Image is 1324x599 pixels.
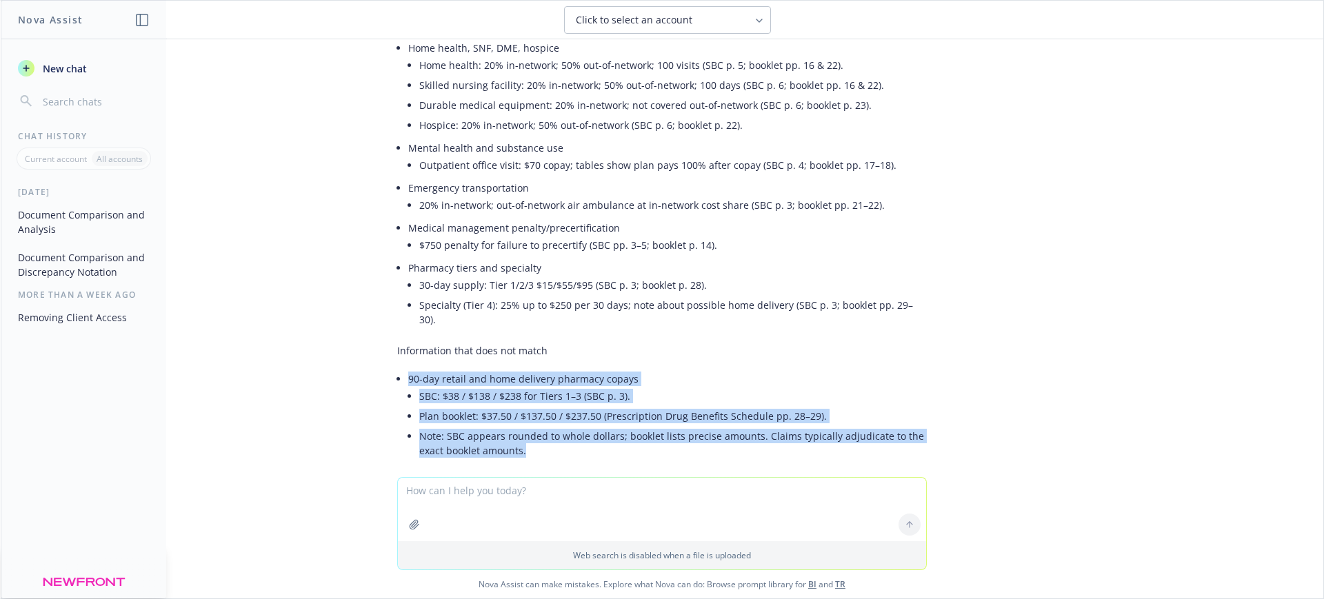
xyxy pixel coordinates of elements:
[397,343,927,358] p: Information that does not match
[12,203,155,241] button: Document Comparison and Analysis
[564,6,771,34] button: Click to select an account
[808,578,816,590] a: BI
[419,155,927,175] li: Outpatient office visit: $70 copay; tables show plan pays 100% after copay (SBC p. 4; booklet pp....
[12,306,155,329] button: Removing Client Access
[576,13,692,27] span: Click to select an account
[40,92,150,111] input: Search chats
[6,570,1318,598] span: Nova Assist can make mistakes. Explore what Nova can do: Browse prompt library for and
[1,130,166,142] div: Chat History
[419,195,927,215] li: 20% in-network; out-of-network air ambulance at in-network cost share (SBC p. 3; booklet pp. 21–22).
[406,549,918,561] p: Web search is disabled when a file is uploaded
[419,235,927,255] li: $750 penalty for failure to precertify (SBC pp. 3–5; booklet p. 14).
[419,406,927,426] li: Plan booklet: $37.50 / $137.50 / $237.50 (Prescription Drug Benefits Schedule pp. 28–29).
[40,61,87,76] span: New chat
[419,386,927,406] li: SBC: $38 / $138 / $238 for Tiers 1–3 (SBC p. 3).
[12,56,155,81] button: New chat
[408,369,927,463] li: 90-day retail and home delivery pharmacy copays
[97,153,143,165] p: All accounts
[1,186,166,198] div: [DATE]
[419,275,927,295] li: 30-day supply: Tier 1/2/3 $15/$55/$95 (SBC p. 3; booklet p. 28).
[419,55,927,75] li: Home health: 20% in-network; 50% out-of-network; 100 visits (SBC p. 5; booklet pp. 16 & 22).
[419,95,927,115] li: Durable medical equipment: 20% in-network; not covered out-of-network (SBC p. 6; booklet p. 23).
[25,153,87,165] p: Current account
[1,289,166,301] div: More than a week ago
[419,295,927,329] li: Specialty (Tier 4): 25% up to $250 per 30 days; note about possible home delivery (SBC p. 3; book...
[408,221,927,235] p: Medical management penalty/precertification
[835,578,845,590] a: TR
[419,426,927,460] li: Note: SBC appears rounded to whole dollars; booklet lists precise amounts. Claims typically adjud...
[397,474,927,489] p: Optional next step
[408,141,927,155] p: Mental health and substance use
[12,246,155,283] button: Document Comparison and Discrepancy Notation
[419,115,927,135] li: Hospice: 20% in-network; 50% out-of-network (SBC p. 6; booklet p. 22).
[408,41,927,55] p: Home health, SNF, DME, hospice
[408,181,927,195] p: Emergency transportation
[18,12,83,27] h1: Nova Assist
[408,261,927,275] p: Pharmacy tiers and specialty
[419,75,927,95] li: Skilled nursing facility: 20% in-network; 50% out-of-network; 100 days (SBC p. 6; booklet pp. 16 ...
